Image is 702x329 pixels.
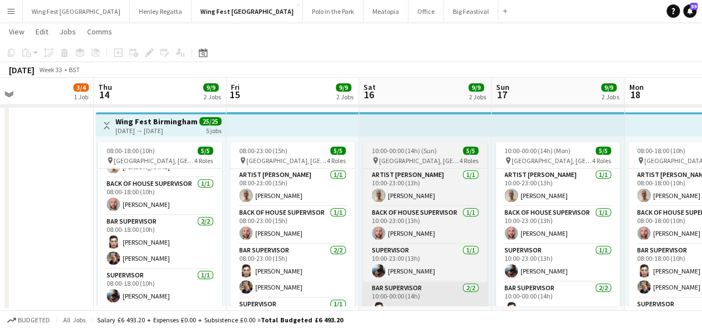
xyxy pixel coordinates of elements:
[330,146,346,155] span: 5/5
[69,65,80,74] div: BST
[496,206,620,244] app-card-role: Back of House Supervisor1/110:00-23:00 (13h)[PERSON_NAME]
[496,82,509,92] span: Sun
[9,27,24,37] span: View
[363,169,487,206] app-card-role: Artist [PERSON_NAME]1/110:00-23:00 (13h)[PERSON_NAME]
[459,156,478,165] span: 4 Roles
[463,146,478,155] span: 5/5
[206,125,221,135] div: 5 jobs
[372,146,437,155] span: 10:00-00:00 (14h) (Sun)
[363,244,487,282] app-card-role: Supervisor1/110:00-23:00 (13h)[PERSON_NAME]
[97,316,343,324] div: Salary £6 493.20 + Expenses £0.00 + Subsistence £0.00 =
[327,156,346,165] span: 4 Roles
[602,93,619,101] div: 2 Jobs
[336,83,351,92] span: 9/9
[230,244,355,298] app-card-role: Bar Supervisor2/208:00-23:00 (15h)[PERSON_NAME][PERSON_NAME]
[98,269,222,307] app-card-role: Supervisor1/108:00-18:00 (10h)[PERSON_NAME]
[199,117,221,125] span: 25/25
[36,27,48,37] span: Edit
[74,93,88,101] div: 1 Job
[408,1,444,22] button: Office
[690,3,698,10] span: 59
[468,83,484,92] span: 9/9
[504,146,570,155] span: 10:00-00:00 (14h) (Mon)
[629,82,643,92] span: Mon
[98,82,112,92] span: Thu
[601,83,617,92] span: 9/9
[204,93,221,101] div: 2 Jobs
[59,27,76,37] span: Jobs
[336,93,353,101] div: 2 Jobs
[362,88,376,101] span: 16
[363,142,487,306] app-job-card: 10:00-00:00 (14h) (Sun)5/5 [GEOGRAPHIC_DATA], [GEOGRAPHIC_DATA], [GEOGRAPHIC_DATA], [GEOGRAPHIC_D...
[683,4,696,18] a: 59
[261,316,343,324] span: Total Budgeted £6 493.20
[98,215,222,269] app-card-role: Bar Supervisor2/208:00-18:00 (10h)[PERSON_NAME][PERSON_NAME]
[230,142,355,306] app-job-card: 08:00-23:00 (15h)5/5 [GEOGRAPHIC_DATA], [GEOGRAPHIC_DATA], [GEOGRAPHIC_DATA], [GEOGRAPHIC_DATA]4 ...
[239,146,287,155] span: 08:00-23:00 (15h)
[73,83,89,92] span: 3/4
[191,1,303,22] button: Wing Fest [GEOGRAPHIC_DATA]
[97,88,112,101] span: 14
[18,316,50,324] span: Budgeted
[230,169,355,206] app-card-role: Artist [PERSON_NAME]1/108:00-23:00 (15h)[PERSON_NAME]
[98,142,222,306] app-job-card: 08:00-18:00 (10h)5/5 [GEOGRAPHIC_DATA], [GEOGRAPHIC_DATA], [GEOGRAPHIC_DATA], [GEOGRAPHIC_DATA]4 ...
[115,117,198,126] h3: Wing Fest Birmingham - Gorilla Team
[23,1,130,22] button: Wing Fest [GEOGRAPHIC_DATA]
[379,156,459,165] span: [GEOGRAPHIC_DATA], [GEOGRAPHIC_DATA], [GEOGRAPHIC_DATA], [GEOGRAPHIC_DATA]
[230,206,355,244] app-card-role: Back of House Supervisor1/108:00-23:00 (15h)[PERSON_NAME]
[496,142,620,306] app-job-card: 10:00-00:00 (14h) (Mon)5/5 [GEOGRAPHIC_DATA], [GEOGRAPHIC_DATA], [GEOGRAPHIC_DATA], [GEOGRAPHIC_D...
[496,169,620,206] app-card-role: Artist [PERSON_NAME]1/110:00-23:00 (13h)[PERSON_NAME]
[246,156,327,165] span: [GEOGRAPHIC_DATA], [GEOGRAPHIC_DATA], [GEOGRAPHIC_DATA], [GEOGRAPHIC_DATA]
[363,206,487,244] app-card-role: Back of House Supervisor1/110:00-23:00 (13h)[PERSON_NAME]
[229,88,240,101] span: 15
[194,156,213,165] span: 4 Roles
[592,156,611,165] span: 4 Roles
[198,146,213,155] span: 5/5
[9,64,34,75] div: [DATE]
[203,83,219,92] span: 9/9
[115,126,198,135] div: [DATE] → [DATE]
[363,82,376,92] span: Sat
[303,1,363,22] button: Polo in the Park
[627,88,643,101] span: 18
[55,24,80,39] a: Jobs
[130,1,191,22] button: Henley Regatta
[31,24,53,39] a: Edit
[496,244,620,282] app-card-role: Supervisor1/110:00-23:00 (13h)[PERSON_NAME]
[444,1,498,22] button: Big Feastival
[4,24,29,39] a: View
[107,146,155,155] span: 08:00-18:00 (10h)
[83,24,117,39] a: Comms
[512,156,592,165] span: [GEOGRAPHIC_DATA], [GEOGRAPHIC_DATA], [GEOGRAPHIC_DATA], [GEOGRAPHIC_DATA]
[6,314,52,326] button: Budgeted
[637,146,685,155] span: 08:00-18:00 (10h)
[61,316,88,324] span: All jobs
[114,156,194,165] span: [GEOGRAPHIC_DATA], [GEOGRAPHIC_DATA], [GEOGRAPHIC_DATA], [GEOGRAPHIC_DATA]
[37,65,64,74] span: Week 33
[595,146,611,155] span: 5/5
[98,178,222,215] app-card-role: Back of House Supervisor1/108:00-18:00 (10h)[PERSON_NAME]
[363,1,408,22] button: Meatopia
[87,27,112,37] span: Comms
[494,88,509,101] span: 17
[231,82,240,92] span: Fri
[469,93,486,101] div: 2 Jobs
